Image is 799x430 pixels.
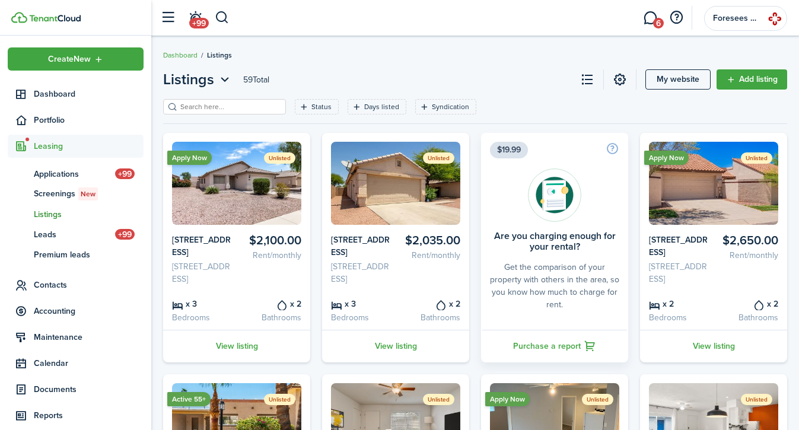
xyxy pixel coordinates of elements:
[34,383,144,396] span: Documents
[8,164,144,184] a: Applications+99
[331,260,391,285] card-listing-description: [STREET_ADDRESS]
[653,18,664,28] span: 6
[34,88,144,100] span: Dashboard
[172,260,233,285] card-listing-description: [STREET_ADDRESS]
[34,208,144,221] span: Listings
[348,99,406,114] filter-tag: Open filter
[177,101,282,113] input: Search here...
[718,311,779,324] card-listing-description: Bathrooms
[157,7,179,29] button: Open sidebar
[172,297,233,310] card-listing-title: x 3
[241,249,302,262] card-listing-description: Rent/monthly
[765,9,784,28] img: Foresees Property Management
[713,14,760,23] span: Foresees Property Management
[423,152,454,164] status: Unlisted
[481,330,628,362] a: Purchase a report
[295,99,339,114] filter-tag: Open filter
[432,101,469,112] filter-tag-label: Syndication
[331,311,391,324] card-listing-description: Bedrooms
[241,234,302,247] card-listing-title: $2,100.00
[207,50,232,60] span: Listings
[400,249,461,262] card-listing-description: Rent/monthly
[167,151,212,165] ribbon: Apply Now
[34,168,115,180] span: Applications
[582,394,613,405] status: Unlisted
[167,392,211,406] ribbon: Active 55+
[666,8,686,28] button: Open resource center
[115,229,135,240] span: +99
[184,3,206,33] a: Notifications
[34,357,144,370] span: Calendar
[163,69,214,90] span: Listings
[163,69,233,90] button: Listings
[8,47,144,71] button: Open menu
[718,249,779,262] card-listing-description: Rent/monthly
[8,244,144,265] a: Premium leads
[81,189,96,199] span: New
[741,152,772,164] status: Unlisted
[649,142,778,225] img: Listing avatar
[718,234,779,247] card-listing-title: $2,650.00
[8,224,144,244] a: Leads+99
[718,297,779,310] card-listing-title: x 2
[34,279,144,291] span: Contacts
[649,311,709,324] card-listing-description: Bedrooms
[241,297,302,310] card-listing-title: x 2
[34,187,144,200] span: Screenings
[322,330,469,362] a: View listing
[640,330,787,362] a: View listing
[415,99,476,114] filter-tag: Open filter
[490,142,528,158] span: $19.99
[34,331,144,343] span: Maintenance
[48,55,91,63] span: Create New
[331,234,391,259] card-listing-title: [STREET_ADDRESS]
[172,142,301,225] img: Listing avatar
[215,8,230,28] button: Search
[490,261,619,311] card-description: Get the comparison of your property with others in the area, so you know how much to charge for r...
[649,260,709,285] card-listing-description: [STREET_ADDRESS]
[172,234,233,259] card-listing-title: [STREET_ADDRESS]
[264,152,295,164] status: Unlisted
[717,69,787,90] a: Add listing
[189,18,209,28] span: +99
[264,394,295,405] status: Unlisted
[34,114,144,126] span: Portfolio
[34,409,144,422] span: Reports
[364,101,399,112] filter-tag-label: Days listed
[241,311,302,324] card-listing-description: Bathrooms
[400,297,461,310] card-listing-title: x 2
[115,168,135,179] span: +99
[331,297,391,310] card-listing-title: x 3
[400,311,461,324] card-listing-description: Bathrooms
[243,74,269,86] header-page-total: 59 Total
[8,204,144,224] a: Listings
[8,184,144,204] a: ScreeningsNew
[649,234,709,259] card-listing-title: [STREET_ADDRESS]
[490,231,619,252] card-title: Are you charging enough for your rental?
[311,101,332,112] filter-tag-label: Status
[163,330,310,362] a: View listing
[331,142,460,225] img: Listing avatar
[649,297,709,310] card-listing-title: x 2
[485,392,530,406] ribbon: Apply Now
[741,394,772,405] status: Unlisted
[11,12,27,23] img: TenantCloud
[8,404,144,427] a: Reports
[423,394,454,405] status: Unlisted
[528,168,581,222] img: Rentability report avatar
[29,15,81,22] img: TenantCloud
[645,69,711,90] a: My website
[34,228,115,241] span: Leads
[639,3,661,33] a: Messaging
[34,249,144,261] span: Premium leads
[8,82,144,106] a: Dashboard
[172,311,233,324] card-listing-description: Bedrooms
[34,305,144,317] span: Accounting
[400,234,461,247] card-listing-title: $2,035.00
[644,151,689,165] ribbon: Apply Now
[163,50,198,60] a: Dashboard
[34,140,144,152] span: Leasing
[163,69,233,90] button: Open menu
